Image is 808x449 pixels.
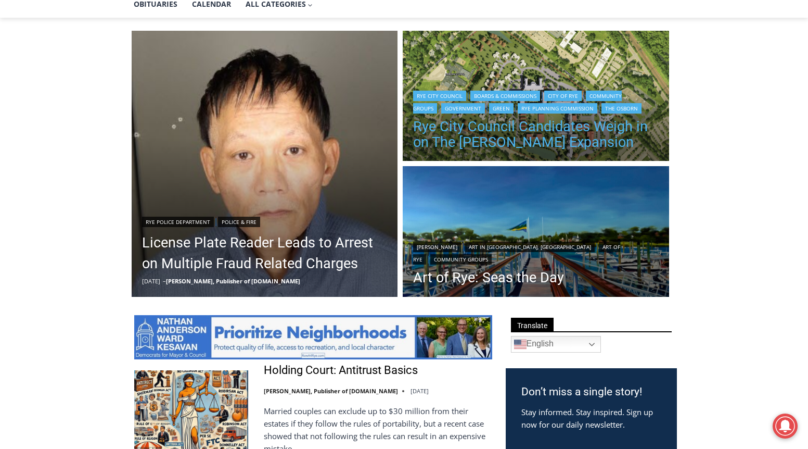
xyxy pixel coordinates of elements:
a: Art of Rye: Seas the Day [413,270,659,285]
a: The Osborn [601,103,642,114]
a: City of Rye [544,91,582,101]
a: Read More Rye City Council Candidates Weigh in on The Osborn Expansion [403,31,669,164]
a: [PERSON_NAME], Publisher of [DOMAIN_NAME] [264,387,398,395]
a: Holding Court: Antitrust Basics [264,363,418,378]
a: [PERSON_NAME] [413,242,461,252]
div: | | | | | | | [413,89,659,114]
time: [DATE] [411,387,429,395]
img: (PHOTO: On Monday, October 13, 2025, Rye PD arrested Ming Wu, 60, of Flushing, New York, on multi... [132,31,398,297]
h3: Don’t miss a single story! [521,384,661,401]
span: Translate [511,318,554,332]
a: Rye Planning Commission [518,103,597,114]
span: Intern @ [DOMAIN_NAME] [272,104,482,127]
a: Art in [GEOGRAPHIC_DATA], [GEOGRAPHIC_DATA] [465,242,595,252]
div: | | | [413,240,659,265]
a: Boards & Commissions [470,91,540,101]
a: License Plate Reader Leads to Arrest on Multiple Fraud Related Charges [142,232,388,274]
a: Intern @ [DOMAIN_NAME] [250,101,504,130]
a: Read More Art of Rye: Seas the Day [403,166,669,300]
img: (PHOTO: Illustrative plan of The Osborn's proposed site plan from the July 10, 2025 planning comm... [403,31,669,164]
img: en [514,338,527,351]
a: Green [489,103,514,114]
a: English [511,336,601,353]
img: [PHOTO: Seas the Day - Shenorock Shore Club Marina, Rye 36” X 48” Oil on canvas, Commissioned & E... [403,166,669,300]
a: Rye City Council [413,91,466,101]
div: | [142,215,388,227]
a: Rye Police Department [142,217,214,227]
a: Read More License Plate Reader Leads to Arrest on Multiple Fraud Related Charges [132,31,398,297]
time: [DATE] [142,277,160,285]
a: Government [441,103,485,114]
p: Stay informed. Stay inspired. Sign up now for our daily newsletter. [521,406,661,431]
span: – [163,277,166,285]
a: Police & Fire [218,217,260,227]
a: Community Groups [430,254,492,265]
a: [PERSON_NAME], Publisher of [DOMAIN_NAME] [166,277,300,285]
a: Rye City Council Candidates Weigh in on The [PERSON_NAME] Expansion [413,119,659,150]
div: "The first chef I interviewed talked about coming to [GEOGRAPHIC_DATA] from [GEOGRAPHIC_DATA] in ... [263,1,492,101]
